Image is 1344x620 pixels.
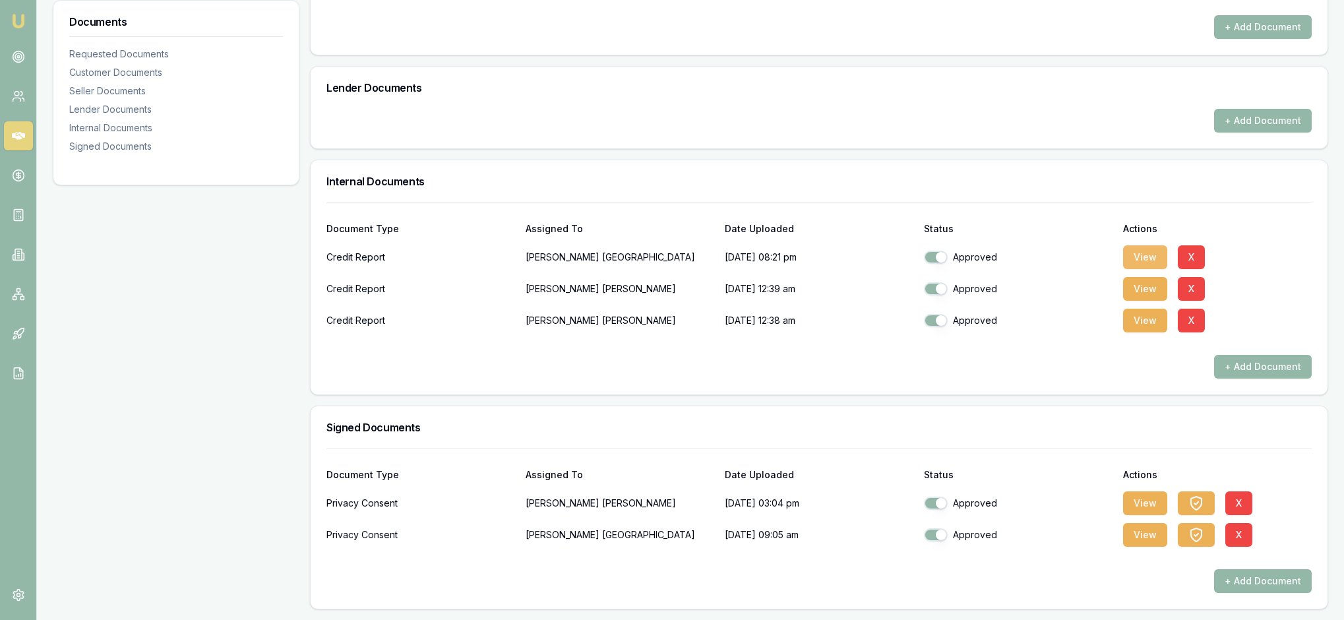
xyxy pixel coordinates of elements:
p: [PERSON_NAME] [PERSON_NAME] [526,307,714,334]
button: X [1178,245,1205,269]
div: Date Uploaded [725,224,913,233]
button: X [1225,491,1252,515]
img: emu-icon-u.png [11,13,26,29]
p: [DATE] 08:21 pm [725,244,913,270]
div: Document Type [326,224,515,233]
p: [PERSON_NAME] [PERSON_NAME] [526,276,714,302]
div: Assigned To [526,224,714,233]
p: [PERSON_NAME] [GEOGRAPHIC_DATA] [526,244,714,270]
div: Privacy Consent [326,522,515,548]
div: Document Type [326,470,515,480]
h3: Lender Documents [326,82,1312,93]
button: + Add Document [1214,569,1312,593]
p: [DATE] 12:38 am [725,307,913,334]
div: Assigned To [526,470,714,480]
div: Approved [924,251,1113,264]
div: Lender Documents [69,103,283,116]
button: X [1178,309,1205,332]
div: Credit Report [326,244,515,270]
p: [DATE] 03:04 pm [725,490,913,516]
h3: Signed Documents [326,422,1312,433]
div: Status [924,470,1113,480]
button: View [1123,523,1167,547]
button: X [1225,523,1252,547]
div: Signed Documents [69,140,283,153]
p: [DATE] 12:39 am [725,276,913,302]
div: Privacy Consent [326,490,515,516]
div: Approved [924,314,1113,327]
button: View [1123,277,1167,301]
div: Requested Documents [69,47,283,61]
div: Seller Documents [69,84,283,98]
div: Actions [1123,224,1312,233]
div: Approved [924,528,1113,542]
div: Internal Documents [69,121,283,135]
button: View [1123,309,1167,332]
button: X [1178,277,1205,301]
div: Customer Documents [69,66,283,79]
p: [PERSON_NAME] [PERSON_NAME] [526,490,714,516]
p: [DATE] 09:05 am [725,522,913,548]
button: + Add Document [1214,355,1312,379]
div: Date Uploaded [725,470,913,480]
h3: Internal Documents [326,176,1312,187]
div: Status [924,224,1113,233]
button: View [1123,245,1167,269]
p: [PERSON_NAME] [GEOGRAPHIC_DATA] [526,522,714,548]
h3: Documents [69,16,283,27]
div: Approved [924,497,1113,510]
div: Approved [924,282,1113,295]
div: Actions [1123,470,1312,480]
button: + Add Document [1214,15,1312,39]
div: Credit Report [326,276,515,302]
div: Credit Report [326,307,515,334]
button: View [1123,491,1167,515]
button: + Add Document [1214,109,1312,133]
